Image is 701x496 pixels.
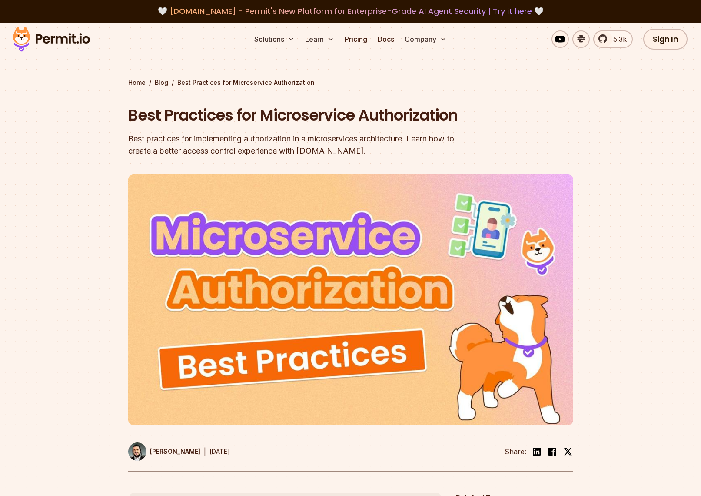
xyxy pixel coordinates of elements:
a: [PERSON_NAME] [128,442,200,461]
a: Blog [155,78,168,87]
a: Pricing [341,30,371,48]
h1: Best Practices for Microservice Authorization [128,104,462,126]
a: Home [128,78,146,87]
button: Company [401,30,450,48]
button: Solutions [251,30,298,48]
li: Share: [505,446,526,457]
p: [PERSON_NAME] [150,447,200,456]
img: twitter [564,447,572,456]
a: 5.3k [593,30,633,48]
img: Best Practices for Microservice Authorization [128,174,573,425]
time: [DATE] [209,448,230,455]
a: Docs [374,30,398,48]
img: facebook [547,446,558,457]
img: linkedin [532,446,542,457]
button: Learn [302,30,338,48]
a: Sign In [643,29,688,50]
span: [DOMAIN_NAME] - Permit's New Platform for Enterprise-Grade AI Agent Security | [169,6,532,17]
div: Best practices for implementing authorization in a microservices architecture. Learn how to creat... [128,133,462,157]
img: Permit logo [9,24,94,54]
a: Try it here [493,6,532,17]
img: Gabriel L. Manor [128,442,146,461]
div: | [204,446,206,457]
div: 🤍 🤍 [21,5,680,17]
div: / / [128,78,573,87]
span: 5.3k [608,34,627,44]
